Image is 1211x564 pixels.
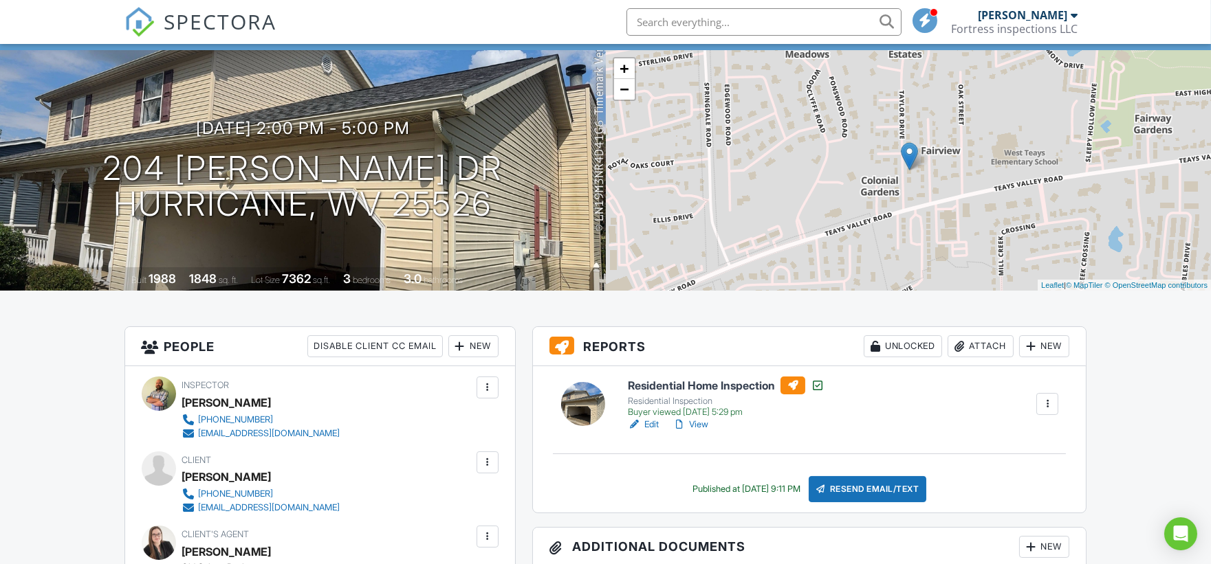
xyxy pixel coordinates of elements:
div: Residential Inspection [628,396,825,407]
div: Buyer viewed [DATE] 5:29 pm [628,407,825,418]
a: Residential Home Inspection Residential Inspection Buyer viewed [DATE] 5:29 pm [628,376,825,418]
span: Lot Size [251,275,280,285]
a: [PERSON_NAME] [182,541,272,562]
div: 1848 [189,271,217,286]
a: [PHONE_NUMBER] [182,413,340,427]
a: [EMAIL_ADDRESS][DOMAIN_NAME] [182,501,340,515]
h6: Residential Home Inspection [628,376,825,394]
a: Leaflet [1041,281,1064,289]
div: Open Intercom Messenger [1164,517,1197,550]
span: Client's Agent [182,529,250,539]
span: SPECTORA [164,7,277,36]
div: New [448,335,499,357]
span: Client [182,455,212,465]
span: sq.ft. [313,275,330,285]
div: 1988 [149,271,176,286]
a: [EMAIL_ADDRESS][DOMAIN_NAME] [182,427,340,440]
div: [EMAIL_ADDRESS][DOMAIN_NAME] [199,428,340,439]
a: © OpenStreetMap contributors [1105,281,1208,289]
div: [PERSON_NAME] [182,466,272,487]
div: Published at [DATE] 9:11 PM [692,484,800,495]
div: 3.0 [404,271,422,286]
div: [PERSON_NAME] [979,8,1068,22]
div: New [1019,335,1069,357]
img: The Best Home Inspection Software - Spectora [124,7,155,37]
a: View [673,418,708,431]
h3: People [125,327,515,366]
a: © MapTiler [1066,281,1103,289]
a: [PHONE_NUMBER] [182,487,340,501]
div: [PHONE_NUMBER] [199,488,274,499]
div: 7362 [282,271,311,286]
span: sq. ft. [219,275,238,285]
div: Fortress inspections LLC [952,22,1078,36]
span: Built [131,275,146,285]
a: Zoom in [614,58,635,79]
span: bedrooms [353,275,391,285]
div: Resend Email/Text [809,476,927,502]
h1: 204 [PERSON_NAME] Dr Hurricane, WV 25526 [102,150,503,223]
div: New [1019,536,1069,558]
h3: [DATE] 2:00 pm - 5:00 pm [196,119,410,137]
h3: Reports [533,327,1087,366]
span: bathrooms [424,275,463,285]
a: Zoom out [614,79,635,100]
a: Edit [628,418,659,431]
div: Unlocked [864,335,942,357]
input: Search everything... [626,8,902,36]
div: Attach [948,335,1014,357]
div: 3 [343,271,351,286]
div: [EMAIL_ADDRESS][DOMAIN_NAME] [199,502,340,513]
div: [PHONE_NUMBER] [199,414,274,425]
div: Disable Client CC Email [307,335,443,357]
span: Inspector [182,380,230,390]
div: | [1038,280,1211,291]
div: [PERSON_NAME] [182,392,272,413]
a: SPECTORA [124,19,277,47]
